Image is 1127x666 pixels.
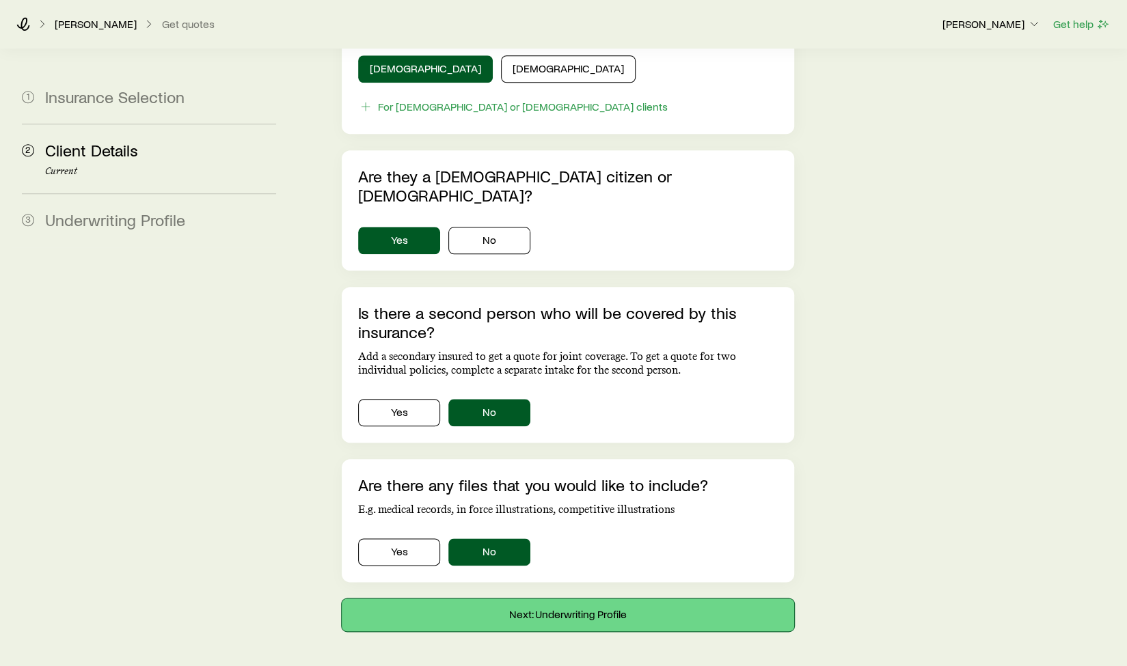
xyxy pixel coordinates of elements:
span: 3 [22,214,34,226]
button: No [448,538,530,566]
button: For [DEMOGRAPHIC_DATA] or [DEMOGRAPHIC_DATA] clients [358,99,668,115]
span: Underwriting Profile [45,210,185,230]
span: 1 [22,91,34,103]
button: [DEMOGRAPHIC_DATA] [501,55,636,83]
p: Are there any files that you would like to include? [358,475,777,495]
p: Is there a second person who will be covered by this insurance? [358,303,777,342]
button: Get quotes [161,18,215,31]
div: For [DEMOGRAPHIC_DATA] or [DEMOGRAPHIC_DATA] clients [378,100,668,113]
p: [PERSON_NAME] [942,17,1041,31]
span: Client Details [45,140,138,160]
button: Yes [358,538,440,566]
span: Insurance Selection [45,87,185,107]
button: Get help [1053,16,1111,32]
p: Are they a [DEMOGRAPHIC_DATA] citizen or [DEMOGRAPHIC_DATA]? [358,167,777,205]
p: E.g. medical records, in force illustrations, competitive illustrations [358,503,777,516]
span: 2 [22,144,34,156]
button: [DEMOGRAPHIC_DATA] [358,55,493,83]
p: Current [45,166,276,177]
p: Add a secondary insured to get a quote for joint coverage. To get a quote for two individual poli... [358,350,777,377]
button: Yes [358,227,440,254]
button: Next: Underwriting Profile [342,598,793,631]
button: No [448,227,530,254]
p: [PERSON_NAME] [55,17,137,31]
button: No [448,399,530,426]
button: Yes [358,399,440,426]
button: [PERSON_NAME] [942,16,1042,33]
